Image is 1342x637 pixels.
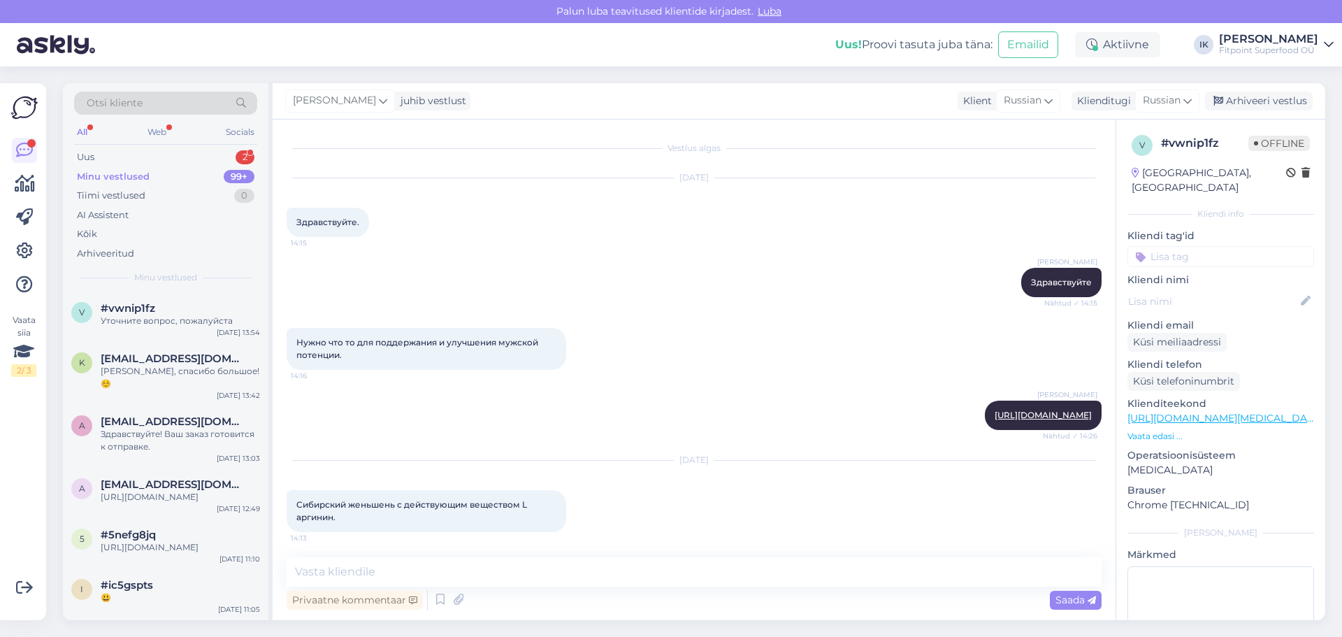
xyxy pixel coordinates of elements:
[395,94,466,108] div: juhib vestlust
[1127,483,1314,498] p: Brauser
[291,371,343,381] span: 14:16
[79,307,85,317] span: v
[134,271,197,284] span: Minu vestlused
[101,315,260,327] div: Уточните вопрос, пожалуйста
[1127,357,1314,372] p: Kliendi telefon
[1127,208,1314,220] div: Kliendi info
[79,357,85,368] span: k
[219,554,260,564] div: [DATE] 11:10
[1055,594,1096,606] span: Saada
[101,478,246,491] span: adomaitienejurgita@gmail.com
[101,529,156,541] span: #5nefg8jq
[1248,136,1310,151] span: Offline
[291,238,343,248] span: 14:15
[1072,94,1131,108] div: Klienditugi
[77,189,145,203] div: Tiimi vestlused
[1219,45,1318,56] div: Fitpoint Superfood OÜ
[1127,498,1314,513] p: Chrome [TECHNICAL_ID]
[291,533,343,543] span: 14:13
[1205,92,1313,110] div: Arhiveeri vestlus
[77,247,134,261] div: Arhiveeritud
[217,390,260,401] div: [DATE] 13:42
[77,227,97,241] div: Kõik
[1194,35,1213,55] div: IK
[958,94,992,108] div: Klient
[79,483,85,494] span: a
[1127,229,1314,243] p: Kliendi tag'id
[236,150,254,164] div: 2
[296,337,540,360] span: Нужно что то для поддержания и улучшения мужской потенции.
[293,93,376,108] span: [PERSON_NAME]
[11,314,36,377] div: Vaata siia
[1037,389,1097,400] span: [PERSON_NAME]
[1219,34,1318,45] div: [PERSON_NAME]
[74,123,90,141] div: All
[1127,333,1227,352] div: Küsi meiliaadressi
[101,365,260,390] div: [PERSON_NAME], спасибо большое! ☺️
[1127,246,1314,267] input: Lisa tag
[11,94,38,121] img: Askly Logo
[296,499,529,522] span: Сибирский женьшень с действующим веществом L аргинин.
[101,428,260,453] div: Здравствуйте! Ваш заказ готовится к отправке.
[1037,257,1097,267] span: [PERSON_NAME]
[101,491,260,503] div: [URL][DOMAIN_NAME]
[1075,32,1160,57] div: Aktiivne
[77,208,129,222] div: AI Assistent
[1128,294,1298,309] input: Lisa nimi
[145,123,169,141] div: Web
[224,170,254,184] div: 99+
[217,453,260,464] div: [DATE] 13:03
[1127,430,1314,443] p: Vaata edasi ...
[77,150,94,164] div: Uus
[1127,273,1314,287] p: Kliendi nimi
[1219,34,1334,56] a: [PERSON_NAME]Fitpoint Superfood OÜ
[995,410,1092,420] a: [URL][DOMAIN_NAME]
[296,217,359,227] span: Здравствуйте.
[217,327,260,338] div: [DATE] 13:54
[835,36,993,53] div: Proovi tasuta juba täna:
[11,364,36,377] div: 2 / 3
[87,96,143,110] span: Otsi kliente
[77,170,150,184] div: Minu vestlused
[1044,298,1097,308] span: Nähtud ✓ 14:15
[1127,547,1314,562] p: Märkmed
[223,123,257,141] div: Socials
[101,415,246,428] span: arbo.kivi@gmail.com
[1127,412,1322,424] a: [URL][DOMAIN_NAME][MEDICAL_DATA]
[1127,448,1314,463] p: Operatsioonisüsteem
[101,352,246,365] span: kolganovaana882@gmail.com
[1127,372,1240,391] div: Küsi telefoninumbrit
[1127,318,1314,333] p: Kliendi email
[1004,93,1041,108] span: Russian
[287,142,1102,155] div: Vestlus algas
[287,171,1102,184] div: [DATE]
[218,604,260,615] div: [DATE] 11:05
[1127,527,1314,539] div: [PERSON_NAME]
[287,591,423,610] div: Privaatne kommentaar
[1127,463,1314,478] p: [MEDICAL_DATA]
[287,454,1102,466] div: [DATE]
[217,503,260,514] div: [DATE] 12:49
[79,420,85,431] span: a
[101,302,155,315] span: #vwnip1fz
[1127,396,1314,411] p: Klienditeekond
[101,592,260,604] div: 😃
[80,584,83,594] span: i
[1031,277,1092,287] span: Здравствуйте
[234,189,254,203] div: 0
[1043,431,1097,441] span: Nähtud ✓ 14:26
[1132,166,1286,195] div: [GEOGRAPHIC_DATA], [GEOGRAPHIC_DATA]
[835,38,862,51] b: Uus!
[1139,140,1145,150] span: v
[753,5,786,17] span: Luba
[1143,93,1181,108] span: Russian
[80,534,85,544] span: 5
[101,579,153,592] span: #ic5gspts
[1161,135,1248,152] div: # vwnip1fz
[998,31,1058,58] button: Emailid
[101,541,260,554] div: [URL][DOMAIN_NAME]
